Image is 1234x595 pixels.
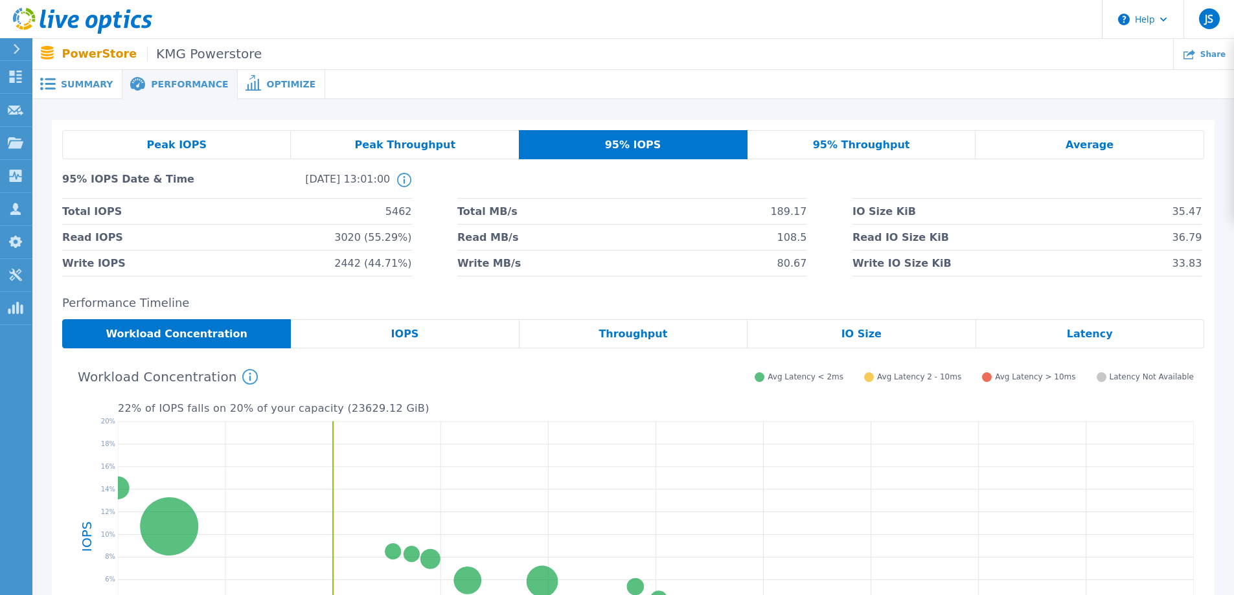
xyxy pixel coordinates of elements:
[147,47,262,62] span: KMG Powerstore
[62,225,123,250] span: Read IOPS
[852,251,952,276] span: Write IO Size KiB
[151,80,228,89] span: Performance
[457,251,521,276] span: Write MB/s
[385,199,412,224] span: 5462
[62,199,122,224] span: Total IOPS
[1110,372,1194,382] span: Latency Not Available
[1200,51,1226,58] span: Share
[80,488,93,585] h4: IOPS
[334,225,411,250] span: 3020 (55.29%)
[62,173,226,198] span: 95% IOPS Date & Time
[62,251,126,276] span: Write IOPS
[605,140,661,150] span: 95% IOPS
[877,372,961,382] span: Avg Latency 2 - 10ms
[852,199,916,224] span: IO Size KiB
[106,329,247,339] span: Workload Concentration
[1205,14,1213,24] span: JS
[457,199,518,224] span: Total MB/s
[101,418,115,425] text: 20%
[768,372,843,382] span: Avg Latency < 2ms
[101,485,115,492] text: 14%
[1067,329,1113,339] span: Latency
[457,225,518,250] span: Read MB/s
[78,369,258,385] h4: Workload Concentration
[147,140,207,150] span: Peak IOPS
[1066,140,1114,150] span: Average
[334,251,411,276] span: 2442 (44.71%)
[1172,225,1202,250] span: 36.79
[770,199,806,224] span: 189.17
[101,440,115,447] text: 18%
[118,403,1194,414] p: 22 % of IOPS falls on 20 % of your capacity ( 23629.12 GiB )
[226,173,390,198] span: [DATE] 13:01:00
[841,329,882,339] span: IO Size
[813,140,910,150] span: 95% Throughput
[355,140,456,150] span: Peak Throughput
[266,80,315,89] span: Optimize
[1172,251,1202,276] span: 33.83
[101,463,115,470] text: 16%
[599,329,667,339] span: Throughput
[852,225,949,250] span: Read IO Size KiB
[777,225,807,250] span: 108.5
[62,47,262,62] p: PowerStore
[995,372,1075,382] span: Avg Latency > 10ms
[62,297,1204,310] h2: Performance Timeline
[391,329,419,339] span: IOPS
[61,80,113,89] span: Summary
[777,251,807,276] span: 80.67
[1172,199,1202,224] span: 35.47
